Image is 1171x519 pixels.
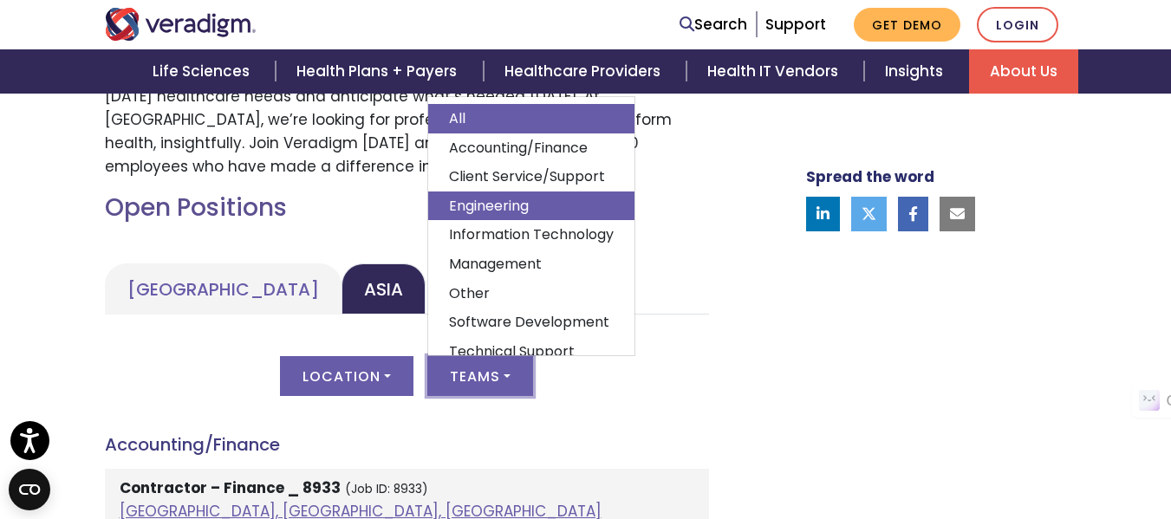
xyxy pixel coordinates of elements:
[428,279,634,308] a: Other
[105,434,709,455] h4: Accounting/Finance
[428,104,634,133] a: All
[427,356,533,396] button: Teams
[276,49,483,94] a: Health Plans + Payers
[686,49,864,94] a: Health IT Vendors
[854,8,960,42] a: Get Demo
[105,37,709,178] p: Join a passionate team of dedicated associates who work side-by-side with caregivers, developers,...
[806,166,934,187] strong: Spread the word
[132,49,276,94] a: Life Sciences
[9,469,50,510] button: Open CMP widget
[105,263,342,315] a: [GEOGRAPHIC_DATA]
[428,220,634,250] a: Information Technology
[280,356,413,396] button: Location
[864,49,969,94] a: Insights
[345,481,428,497] small: (Job ID: 8933)
[969,49,1078,94] a: About Us
[342,263,426,315] a: Asia
[428,308,634,337] a: Software Development
[765,14,826,35] a: Support
[120,477,341,498] strong: Contractor – Finance _ 8933
[484,49,686,94] a: Healthcare Providers
[105,193,709,223] h2: Open Positions
[428,191,634,221] a: Engineering
[428,162,634,191] a: Client Service/Support
[977,7,1058,42] a: Login
[428,133,634,163] a: Accounting/Finance
[428,250,634,279] a: Management
[428,337,634,367] a: Technical Support
[105,8,257,41] img: Veradigm logo
[680,13,747,36] a: Search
